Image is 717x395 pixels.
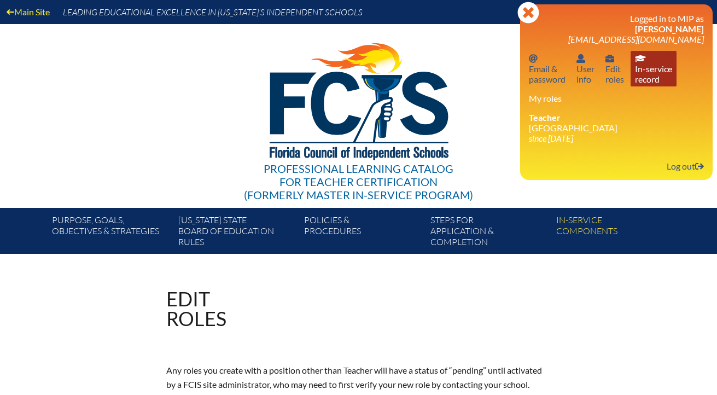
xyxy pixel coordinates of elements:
[300,212,425,254] a: Policies &Procedures
[244,162,473,201] div: Professional Learning Catalog (formerly Master In-service Program)
[662,159,708,173] a: Log outLog out
[635,24,704,34] span: [PERSON_NAME]
[552,212,678,254] a: In-servicecomponents
[529,112,704,143] li: [GEOGRAPHIC_DATA]
[529,93,704,103] h3: My roles
[576,54,585,63] svg: User info
[695,162,704,171] svg: Log out
[601,51,628,86] a: User infoEditroles
[2,4,54,19] a: Main Site
[529,13,704,44] h3: Logged in to MIP as
[529,133,573,143] i: since [DATE]
[246,24,471,173] img: FCISlogo221.eps
[529,112,561,123] span: Teacher
[631,51,677,86] a: In-service recordIn-servicerecord
[426,212,552,254] a: Steps forapplication & completion
[166,363,551,392] p: Any roles you create with a position other than Teacher will have a status of “pending” until act...
[605,54,614,63] svg: User info
[517,2,539,24] svg: Close
[279,175,438,188] span: for Teacher Certification
[48,212,173,254] a: Purpose, goals,objectives & strategies
[240,22,477,204] a: Professional Learning Catalog for Teacher Certification(formerly Master In-service Program)
[529,54,538,63] svg: Email password
[524,51,570,86] a: Email passwordEmail &password
[174,212,300,254] a: [US_STATE] StateBoard of Education rules
[568,34,704,44] span: [EMAIL_ADDRESS][DOMAIN_NAME]
[572,51,599,86] a: User infoUserinfo
[635,54,646,63] svg: In-service record
[166,289,226,328] h1: Edit Roles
